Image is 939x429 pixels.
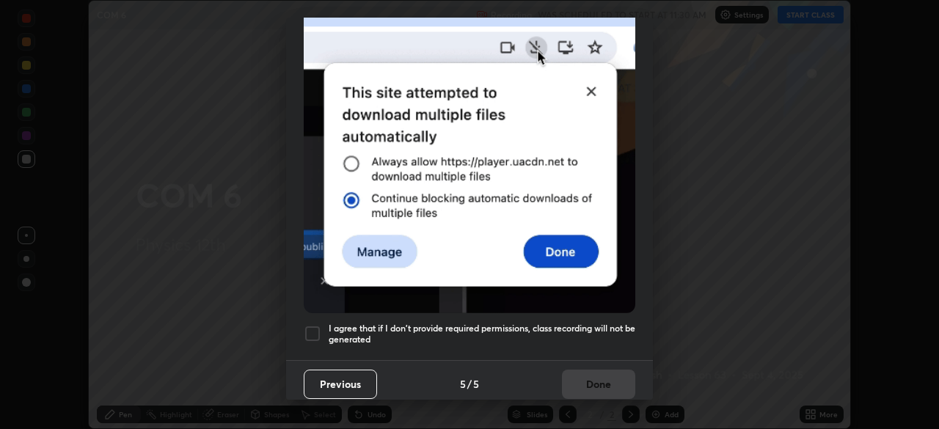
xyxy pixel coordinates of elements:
[329,323,635,345] h5: I agree that if I don't provide required permissions, class recording will not be generated
[460,376,466,392] h4: 5
[467,376,472,392] h4: /
[304,370,377,399] button: Previous
[473,376,479,392] h4: 5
